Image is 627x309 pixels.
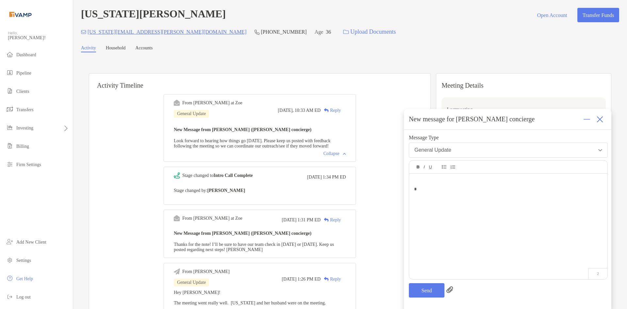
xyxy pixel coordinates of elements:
div: General Update [174,110,209,118]
button: Send [409,283,444,298]
img: Phone Icon [254,29,260,35]
img: Editor control icon [424,165,425,169]
span: Thanks for the note! I’ll be sure to have our team check in [DATE] or [DATE]. Keep us posted rega... [174,242,334,252]
img: Event icon [174,172,180,179]
img: Editor control icon [429,165,432,169]
div: From [PERSON_NAME] at Zoe [182,216,242,221]
span: Pipeline [16,71,31,76]
img: Zoe Logo [8,3,33,26]
p: 2 [588,268,607,279]
button: Transfer Funds [577,8,619,22]
div: Reply [321,276,341,283]
span: [DATE] [282,277,297,282]
span: Log out [16,295,31,300]
p: Last meeting [447,105,601,113]
span: [DATE], [278,108,294,113]
div: From [PERSON_NAME] at Zoe [182,100,242,106]
img: button icon [343,30,349,34]
div: From [PERSON_NAME] [182,269,230,274]
div: Collapse [323,151,346,156]
span: Billing [16,144,29,149]
div: Stage changed to [182,173,253,178]
img: investing icon [6,124,14,131]
b: New Message from [PERSON_NAME] ([PERSON_NAME] concierge) [174,231,312,236]
a: Accounts [136,45,153,52]
span: Get Help [16,276,33,281]
div: Reply [321,107,341,114]
img: logout icon [6,293,14,300]
span: [DATE] [282,217,297,223]
p: Age [314,28,323,36]
div: General Update [414,147,451,153]
img: clients icon [6,87,14,95]
p: 36 [326,28,331,36]
img: Open dropdown arrow [598,149,602,151]
span: Add New Client [16,240,46,245]
h4: [US_STATE][PERSON_NAME] [81,8,226,22]
a: Upload Documents [339,25,400,39]
img: Close [597,116,603,123]
img: pipeline icon [6,69,14,77]
span: Investing [16,126,33,130]
img: billing icon [6,142,14,150]
span: Transfers [16,107,33,112]
img: add_new_client icon [6,238,14,246]
span: [PERSON_NAME]! [8,35,69,41]
span: 1:26 PM ED [297,277,321,282]
span: Message Type [409,135,608,141]
div: Reply [321,216,341,223]
img: Editor control icon [417,165,420,169]
img: Event icon [174,100,180,106]
span: 1:34 PM ED [323,175,346,180]
img: Event icon [174,268,180,275]
b: New Message from [PERSON_NAME] ([PERSON_NAME] concierge) [174,127,312,132]
img: Reply icon [324,218,329,222]
a: Activity [81,45,96,52]
img: get-help icon [6,274,14,282]
b: Intro Call Complete [214,173,253,178]
img: settings icon [6,256,14,264]
img: dashboard icon [6,50,14,58]
img: Email Icon [81,30,86,34]
img: Chevron icon [343,153,346,155]
span: 1:31 PM ED [297,217,321,223]
h6: Activity Timeline [89,74,430,89]
p: Stage changed by: [174,186,346,195]
a: Household [106,45,126,52]
img: transfers icon [6,105,14,113]
p: Meeting Details [442,81,606,90]
img: Reply icon [324,277,329,281]
span: 10:33 AM ED [295,108,320,113]
button: Open Account [532,8,572,22]
button: General Update [409,143,608,158]
img: firm-settings icon [6,160,14,168]
img: Editor control icon [442,165,446,169]
img: paperclip attachments [446,286,453,293]
div: General Update [174,279,209,286]
span: Firm Settings [16,162,41,167]
img: Editor control icon [450,165,455,169]
b: [PERSON_NAME] [207,188,245,193]
img: Event icon [174,215,180,221]
p: [PHONE_NUMBER] [261,28,307,36]
span: Settings [16,258,31,263]
span: Look forward to hearing how things go [DATE]. Please keep us posted with feedback following the m... [174,138,330,148]
div: New message for [PERSON_NAME] concierge [409,115,535,123]
span: Clients [16,89,29,94]
img: Expand or collapse [584,116,590,123]
span: Dashboard [16,52,36,57]
img: Reply icon [324,108,329,112]
p: [US_STATE][EMAIL_ADDRESS][PERSON_NAME][DOMAIN_NAME] [88,28,247,36]
span: [DATE] [307,175,322,180]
